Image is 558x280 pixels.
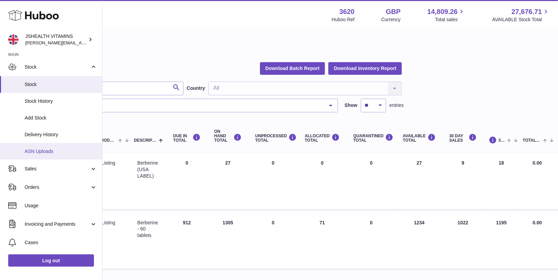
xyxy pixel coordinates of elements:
div: DUE IN TOTAL [173,134,201,143]
td: 1022 [443,213,484,269]
span: Add Stock [25,115,97,121]
strong: 3620 [339,7,355,16]
div: AVAILABLE Total [403,134,436,143]
div: JSHEALTH VITAMINS [25,33,87,46]
div: Berberine - 60 tablets [137,220,160,239]
td: 912 [166,213,207,269]
label: Country [187,85,205,92]
a: 27,676.71 AVAILABLE Stock Total [492,7,550,23]
span: Stock [25,64,90,70]
span: Total sales [435,16,465,23]
div: ALLOCATED Total [305,134,340,143]
span: Total stock value [523,138,541,143]
span: Stock [25,81,97,88]
div: UNPROCESSED Total [255,134,291,143]
div: Currency [381,16,401,23]
span: Sales [25,166,90,172]
span: 14,809.26 [427,7,458,16]
span: Usage [25,202,97,209]
span: Delivery History [25,131,97,138]
label: Show [345,102,357,109]
td: 0 [298,153,346,209]
a: 14,809.26 Total sales [427,7,465,23]
span: Orders [25,184,90,191]
span: Product Type [98,138,117,143]
span: Invoicing and Payments [25,221,90,227]
img: francesca@jshealthvitamins.com [8,34,18,45]
span: Description [134,138,157,143]
span: ASN Uploads [25,148,97,155]
td: 9 [443,153,484,209]
span: 30 DAYS PROJECTED [499,138,505,143]
td: 1234 [396,213,443,269]
div: QUARANTINED Total [353,134,389,143]
button: Download Inventory Report [328,62,402,74]
span: AVAILABLE Stock Total [492,16,550,23]
td: 27 [207,153,248,209]
span: 0.00 [533,160,542,166]
span: entries [390,102,404,109]
span: [PERSON_NAME][EMAIL_ADDRESS][DOMAIN_NAME] [25,40,137,45]
div: 30 DAY SALES [449,134,477,143]
div: Huboo Ref [332,16,355,23]
div: ON HAND Total [214,129,242,143]
strong: GBP [386,7,400,16]
td: 1195 [484,213,519,269]
td: 0 [248,153,298,209]
span: Stock History [25,98,97,104]
button: Download Batch Report [260,62,325,74]
td: 18 [484,153,519,209]
span: 27,676.71 [512,7,542,16]
td: 27 [396,153,443,209]
td: 71 [298,213,346,269]
span: listing [101,220,115,225]
span: 0 [370,160,373,166]
span: 0.00 [533,220,542,225]
span: 0 [370,220,373,225]
span: Cases [25,239,97,246]
span: listing [101,160,115,166]
span: All [5,102,324,109]
div: Berberine (USA LABEL) [137,160,160,179]
td: 1305 [207,213,248,269]
a: Log out [8,254,94,267]
td: 0 [166,153,207,209]
td: 0 [248,213,298,269]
